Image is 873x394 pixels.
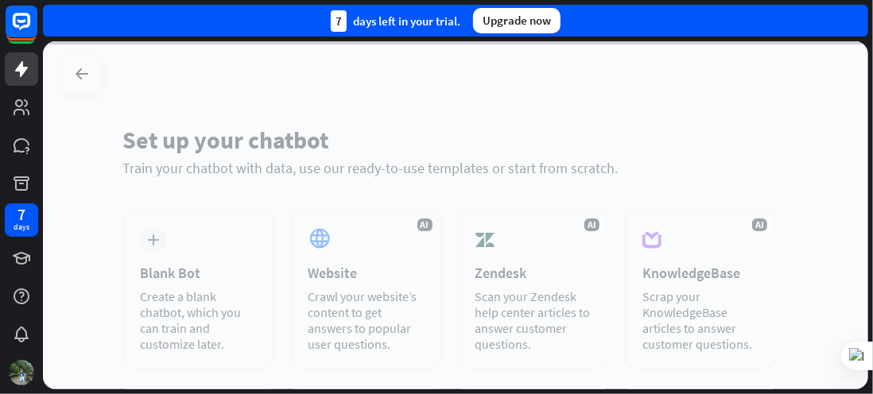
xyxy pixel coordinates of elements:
a: 7 days [5,203,38,237]
div: days left in your trial. [331,10,460,32]
div: 7 [17,207,25,222]
div: Upgrade now [473,8,561,33]
div: 7 [331,10,347,32]
button: Open LiveChat chat widget [13,6,60,54]
div: days [14,222,29,233]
